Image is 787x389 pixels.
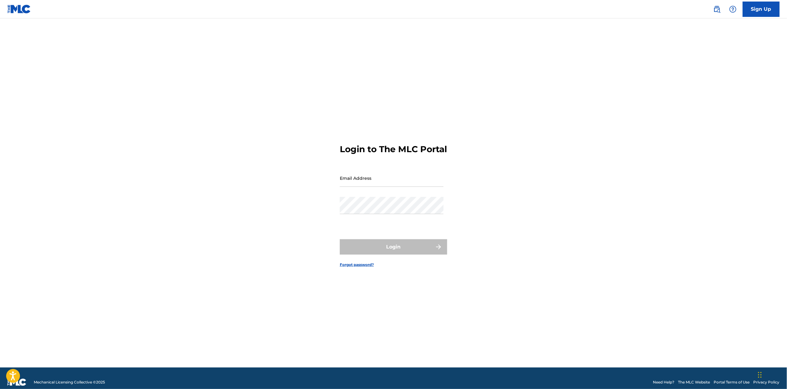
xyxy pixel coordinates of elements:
[340,262,374,268] a: Forgot password?
[754,379,780,385] a: Privacy Policy
[678,379,710,385] a: The MLC Website
[340,144,447,155] h3: Login to The MLC Portal
[7,5,31,13] img: MLC Logo
[7,379,26,386] img: logo
[758,366,762,384] div: Drag
[711,3,723,15] a: Public Search
[743,2,780,17] a: Sign Up
[34,379,105,385] span: Mechanical Licensing Collective © 2025
[714,379,750,385] a: Portal Terms of Use
[729,6,737,13] img: help
[653,379,675,385] a: Need Help?
[713,6,721,13] img: search
[756,360,787,389] iframe: Chat Widget
[727,3,739,15] div: Help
